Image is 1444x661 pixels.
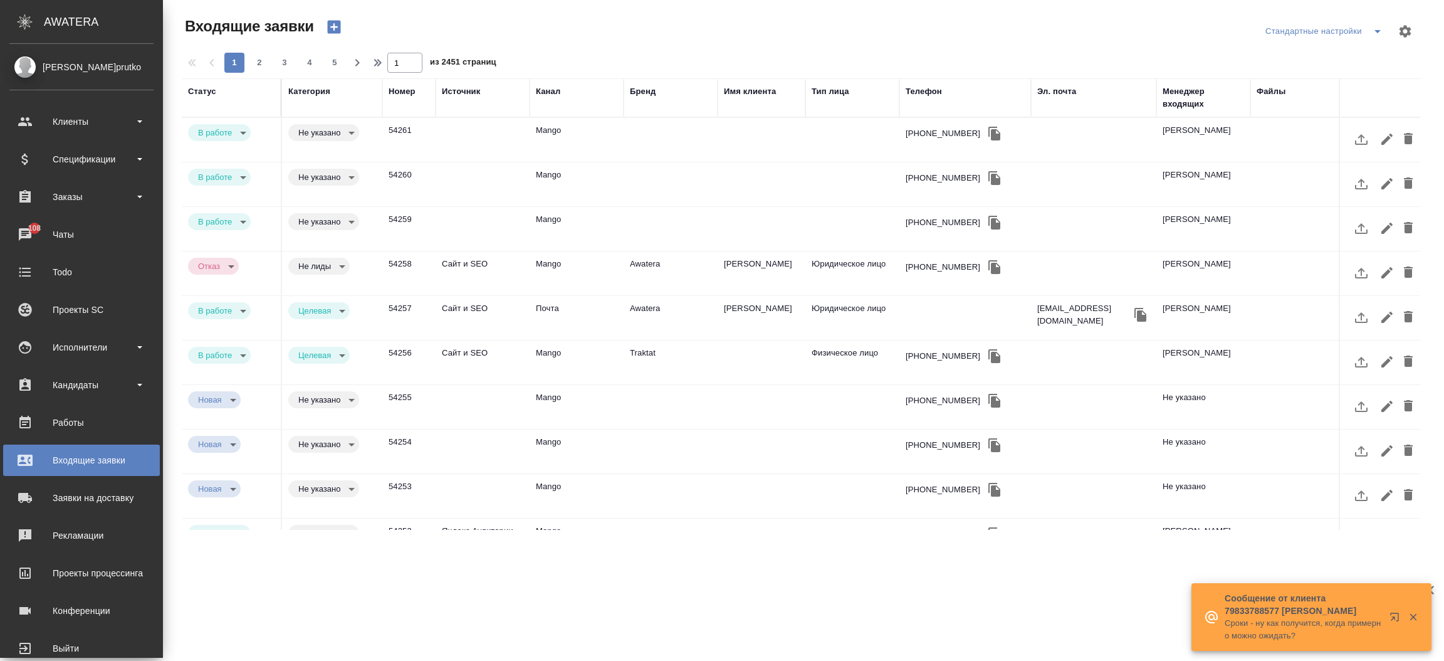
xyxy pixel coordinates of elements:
p: Сообщение от клиента 79833788577 [PERSON_NAME] [1225,592,1381,617]
div: Менеджер входящих [1163,85,1244,110]
span: 5 [325,56,345,69]
td: Не указано [1156,430,1250,473]
td: Не указано [1156,385,1250,429]
button: Удалить [1398,391,1419,421]
button: 2 [249,53,269,73]
td: [PERSON_NAME] [718,251,805,295]
div: [PHONE_NUMBER] [906,261,980,273]
div: В работе [288,124,359,141]
div: Чаты [9,225,154,244]
button: Загрузить файл [1346,302,1376,332]
button: Редактировать [1376,436,1398,466]
div: Источник [442,85,480,98]
button: Скопировать [985,169,1004,188]
button: 5 [325,53,345,73]
td: Mango [530,207,624,251]
a: Todo [3,256,160,288]
td: [PERSON_NAME] [1156,207,1250,251]
div: Спецификации [9,150,154,169]
td: Почта [530,296,624,340]
div: [PHONE_NUMBER] [906,350,980,362]
button: Удалить [1398,124,1419,154]
td: [PERSON_NAME] [1156,296,1250,340]
div: [PERSON_NAME]prutko [9,60,154,74]
div: В работе [188,302,251,319]
td: Mango [530,118,624,162]
button: Редактировать [1376,302,1398,332]
a: Проекты процессинга [3,558,160,589]
div: [PHONE_NUMBER] [906,394,980,407]
span: Настроить таблицу [1390,16,1420,46]
div: В работе [188,480,241,497]
div: Это спам, фрилансеры, текущие клиенты и т.д. [288,258,376,275]
button: Не указано [295,394,344,405]
div: В работе [288,169,359,186]
span: Входящие заявки [182,16,314,36]
div: [PHONE_NUMBER] [906,172,980,184]
button: Удалить [1398,302,1419,332]
div: В работе [288,480,359,497]
div: Заказы [9,188,154,206]
button: Скопировать [985,480,1004,499]
button: Редактировать [1376,525,1398,555]
div: В работе [188,258,239,275]
td: Traktat [624,341,718,384]
button: Не указано [295,216,344,227]
td: Mango [530,341,624,384]
div: [PHONE_NUMBER] [906,216,980,229]
td: Сайт и SEO [436,296,530,340]
div: Исполнители [9,338,154,357]
td: Физическое лицо [805,341,899,384]
td: Mango [530,519,624,563]
div: [PHONE_NUMBER] [906,484,980,496]
div: В работе [288,213,359,230]
button: Загрузить файл [1346,347,1376,377]
div: Кандидаты [9,376,154,394]
div: Файлы [1257,85,1285,98]
td: 54252 [382,519,436,563]
td: [PERSON_NAME] [1156,519,1250,563]
button: Скопировать [985,436,1004,455]
div: В работе [288,347,350,364]
div: В работе [188,525,251,542]
div: В работе [188,436,241,453]
div: Имя клиента [724,85,776,98]
a: Входящие заявки [3,445,160,476]
td: Юридическое лицо [805,251,899,295]
td: [PERSON_NAME] [1156,341,1250,384]
button: Скопировать [985,124,1004,143]
button: Открыть в новой вкладке [1382,605,1412,635]
td: Mango [530,430,624,473]
div: Категория [288,85,330,98]
td: 54259 [382,207,436,251]
div: Конференции [9,601,154,620]
td: [PERSON_NAME] [718,296,805,340]
td: Awatera [624,296,718,340]
div: Статус [188,85,216,98]
a: Рекламации [3,520,160,551]
button: Удалить [1398,169,1419,199]
button: Новая [194,394,226,405]
button: Загрузить файл [1346,480,1376,510]
button: 4 [300,53,320,73]
button: Редактировать [1376,347,1398,377]
button: Не указано [295,127,344,138]
button: Целевая [295,305,335,316]
button: Редактировать [1376,124,1398,154]
div: В работе [288,525,359,542]
p: [EMAIL_ADDRESS][DOMAIN_NAME] [1037,302,1131,327]
button: Не лиды [295,261,335,272]
a: 108Чаты [3,219,160,250]
td: 54256 [382,341,436,384]
span: 2 [249,56,269,69]
button: Загрузить файл [1346,258,1376,288]
div: [PHONE_NUMBER] [906,528,980,541]
button: Загрузить файл [1346,169,1376,199]
div: Канал [536,85,560,98]
div: Входящие заявки [9,451,154,470]
button: Отказ [194,261,224,272]
div: Клиенты [9,112,154,131]
button: Редактировать [1376,480,1398,510]
button: Скопировать [1131,305,1150,324]
td: Mango [530,251,624,295]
